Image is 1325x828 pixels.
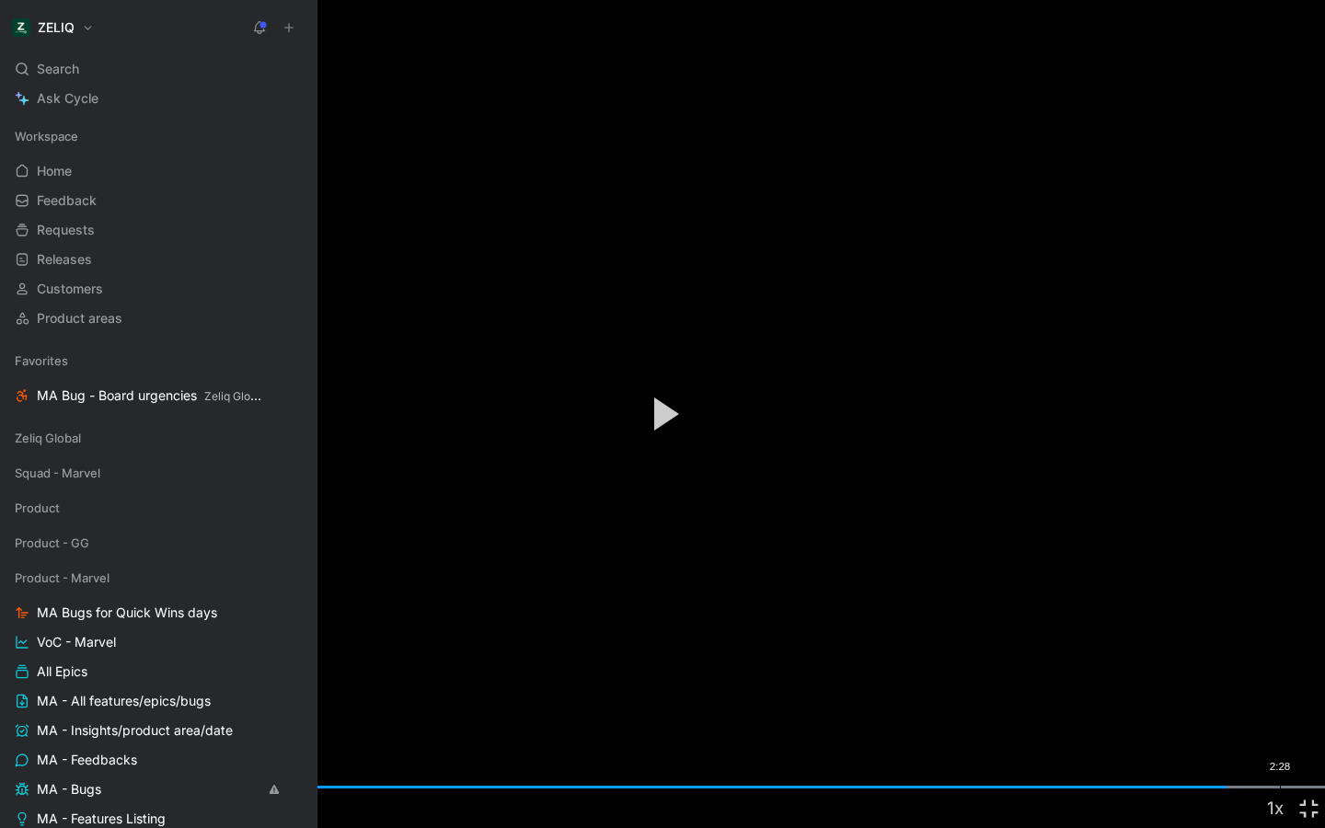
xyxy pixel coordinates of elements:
span: MA Bug - Board urgencies [37,386,262,406]
a: Feedback [7,187,309,214]
div: Search [7,55,309,83]
a: MA - Insights/product area/date [7,717,309,744]
span: Product [15,499,60,517]
a: Ask Cycle [7,85,309,112]
span: VoC - Marvel [37,633,116,651]
span: Squad - Marvel [15,464,100,482]
span: Customers [37,280,103,298]
button: ZELIQZELIQ [7,15,98,40]
a: Releases [7,246,309,273]
span: MA - Insights/product area/date [37,721,233,740]
div: Product [7,494,309,522]
div: Workspace [7,122,309,150]
a: MA Bugs for Quick Wins days [7,599,309,627]
a: MA - All features/epics/bugs [7,687,309,715]
h1: ZELIQ [38,19,75,36]
span: Home [37,162,72,180]
span: Zeliq Global [204,389,266,403]
a: MA Bug - Board urgenciesZeliq Global [7,382,309,409]
div: Product [7,494,309,527]
div: Zeliq Global [7,424,309,457]
div: Squad - Marvel [7,459,309,487]
span: Zeliq Global [15,429,81,447]
a: MA - Bugs [7,776,309,803]
span: Feedback [37,191,97,210]
span: Workspace [15,127,78,145]
span: Product areas [37,309,122,328]
span: Requests [37,221,95,239]
img: ZELIQ [12,18,30,37]
span: Releases [37,250,92,269]
a: Customers [7,275,309,303]
a: Home [7,157,309,185]
span: Search [37,58,79,80]
div: Favorites [7,347,309,374]
a: Product areas [7,305,309,332]
span: MA - Bugs [37,780,101,799]
div: Squad - Marvel [7,459,309,492]
span: MA - Features Listing [37,810,166,828]
div: Product - GG [7,529,309,562]
div: Product - GG [7,529,309,557]
span: MA - Feedbacks [37,751,137,769]
span: Product - GG [15,534,89,552]
span: MA - All features/epics/bugs [37,692,211,710]
a: VoC - Marvel [7,628,309,656]
span: MA Bugs for Quick Wins days [37,604,217,622]
a: Requests [7,216,309,244]
span: Ask Cycle [37,87,98,109]
span: Favorites [15,351,68,370]
span: Product - Marvel [15,569,109,587]
div: Product - Marvel [7,564,309,592]
div: Zeliq Global [7,424,309,452]
span: All Epics [37,662,87,681]
a: All Epics [7,658,309,685]
a: MA - Feedbacks [7,746,309,774]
